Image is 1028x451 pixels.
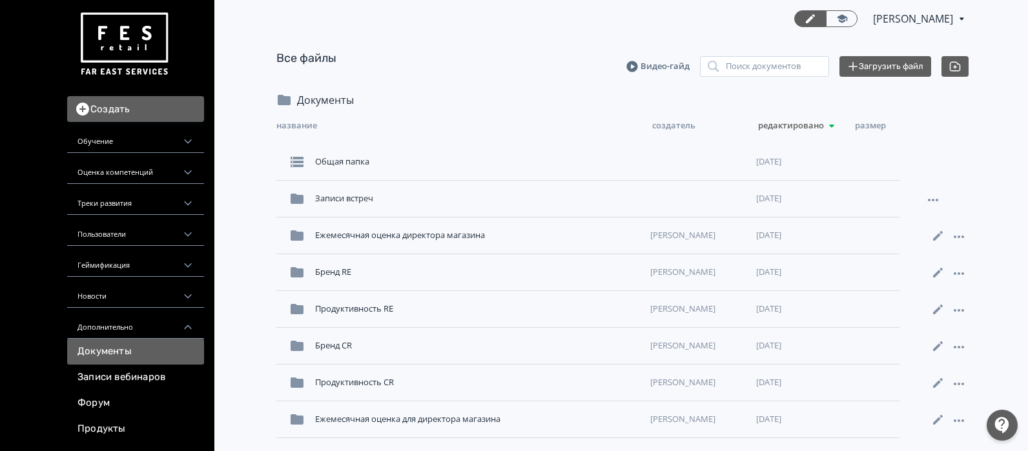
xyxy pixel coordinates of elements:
div: Треки развития [67,184,204,215]
div: Бренд RE [310,261,645,284]
div: [PERSON_NAME] [645,408,751,431]
div: [PERSON_NAME] [645,334,751,357]
span: [DATE] [756,303,781,316]
div: Ежемесячная оценка для директора магазина[PERSON_NAME][DATE] [276,401,899,438]
div: Геймификация [67,246,204,277]
div: [PERSON_NAME] [645,371,751,394]
div: Ежемесячная оценка директора магазина[PERSON_NAME][DATE] [276,217,899,254]
a: Форум [67,390,204,416]
div: Документы [292,92,354,108]
div: Ежемесячная оценка для директора магазина [310,408,645,431]
button: Создать [67,96,204,122]
div: Бренд RE[PERSON_NAME][DATE] [276,254,899,291]
span: [DATE] [756,413,781,426]
div: [PERSON_NAME] [645,297,751,321]
div: Новости [67,277,204,308]
div: Размер [855,118,907,134]
div: Название [276,118,652,134]
span: Таисия Шепель [873,11,955,26]
span: [DATE] [756,376,781,389]
div: Записи встреч [310,187,645,210]
div: Продуктивность CR[PERSON_NAME][DATE] [276,365,899,401]
a: Переключиться в режим ученика [826,10,858,27]
img: https://files.teachbase.ru/system/account/57463/logo/medium-936fc5084dd2c598f50a98b9cbe0469a.png [77,8,170,81]
div: Бренд CR [310,334,645,357]
a: Продукты [67,416,204,442]
span: [DATE] [756,339,781,352]
div: Дополнительно [67,308,204,339]
div: Пользователи [67,215,204,246]
div: Обучение [67,122,204,153]
div: Общая папка[DATE] [276,144,899,181]
a: Все файлы [276,51,336,65]
span: [DATE] [756,192,781,205]
div: Записи встреч[DATE] [276,181,899,217]
a: Записи вебинаров [67,365,204,390]
div: Продуктивность RE[PERSON_NAME][DATE] [276,291,899,328]
div: [PERSON_NAME] [645,224,751,247]
div: Оценка компетенций [67,153,204,184]
span: [DATE] [756,229,781,242]
div: Общая папка [310,150,645,174]
div: Продуктивность CR [310,371,645,394]
a: Видео-гайд [626,60,690,73]
div: Бренд CR[PERSON_NAME][DATE] [276,328,899,365]
div: [PERSON_NAME] [645,261,751,284]
div: Ежемесячная оценка директора магазина [310,224,645,247]
div: Создатель [652,118,758,134]
a: Документы [67,339,204,365]
div: Продуктивность RE [310,297,645,321]
span: [DATE] [756,266,781,279]
button: Загрузить файл [839,56,931,77]
div: Редактировано [758,118,855,134]
span: [DATE] [756,155,781,168]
